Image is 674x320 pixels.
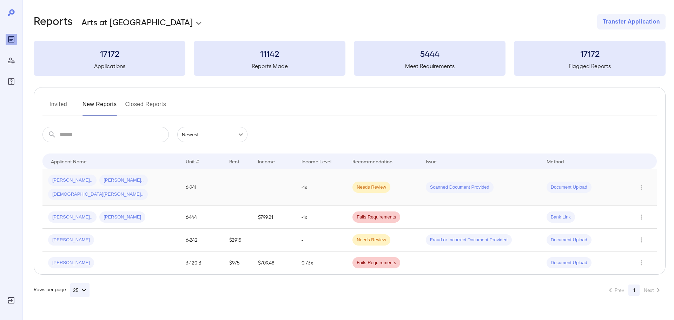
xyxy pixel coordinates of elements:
[48,177,97,184] span: [PERSON_NAME]..
[6,55,17,66] div: Manage Users
[6,76,17,87] div: FAQ
[34,41,666,76] summary: 17172Applications11142Reports Made5444Meet Requirements17172Flagged Reports
[302,157,331,165] div: Income Level
[34,14,73,30] h2: Reports
[258,157,275,165] div: Income
[352,237,390,243] span: Needs Review
[180,206,224,229] td: 6-144
[6,34,17,45] div: Reports
[34,62,185,70] h5: Applications
[426,237,512,243] span: Fraud or Incorrect Document Provided
[224,252,252,274] td: $975
[48,237,94,243] span: [PERSON_NAME]
[352,260,400,266] span: Fails Requirements
[514,62,666,70] h5: Flagged Reports
[180,252,224,274] td: 3-120 B
[636,211,647,223] button: Row Actions
[352,214,400,221] span: Fails Requirements
[547,214,575,221] span: Bank Link
[180,169,224,206] td: 6-241
[99,177,148,184] span: [PERSON_NAME]..
[81,16,193,27] p: Arts at [GEOGRAPHIC_DATA]
[51,157,87,165] div: Applicant Name
[177,127,247,142] div: Newest
[514,48,666,59] h3: 17172
[34,283,90,297] div: Rows per page
[354,62,505,70] h5: Meet Requirements
[547,157,564,165] div: Method
[636,257,647,268] button: Row Actions
[603,285,666,296] nav: pagination navigation
[194,48,345,59] h3: 11142
[48,214,97,221] span: [PERSON_NAME]..
[48,191,148,198] span: [DEMOGRAPHIC_DATA][PERSON_NAME]..
[186,157,199,165] div: Unit #
[296,229,347,252] td: -
[296,169,347,206] td: -1x
[547,184,592,191] span: Document Upload
[636,234,647,246] button: Row Actions
[628,285,640,296] button: page 1
[99,214,145,221] span: [PERSON_NAME]
[252,206,296,229] td: $799.21
[252,252,296,274] td: $709.48
[352,157,392,165] div: Recommendation
[547,260,592,266] span: Document Upload
[34,48,185,59] h3: 17172
[296,206,347,229] td: -1x
[224,229,252,252] td: $2915
[125,99,166,116] button: Closed Reports
[180,229,224,252] td: 6-242
[6,295,17,306] div: Log Out
[48,260,94,266] span: [PERSON_NAME]
[352,184,390,191] span: Needs Review
[426,184,494,191] span: Scanned Document Provided
[42,99,74,116] button: Invited
[426,157,437,165] div: Issue
[82,99,117,116] button: New Reports
[194,62,345,70] h5: Reports Made
[229,157,240,165] div: Rent
[296,252,347,274] td: 0.73x
[70,283,90,297] button: 25
[636,182,647,193] button: Row Actions
[354,48,505,59] h3: 5444
[597,14,666,30] button: Transfer Application
[547,237,592,243] span: Document Upload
